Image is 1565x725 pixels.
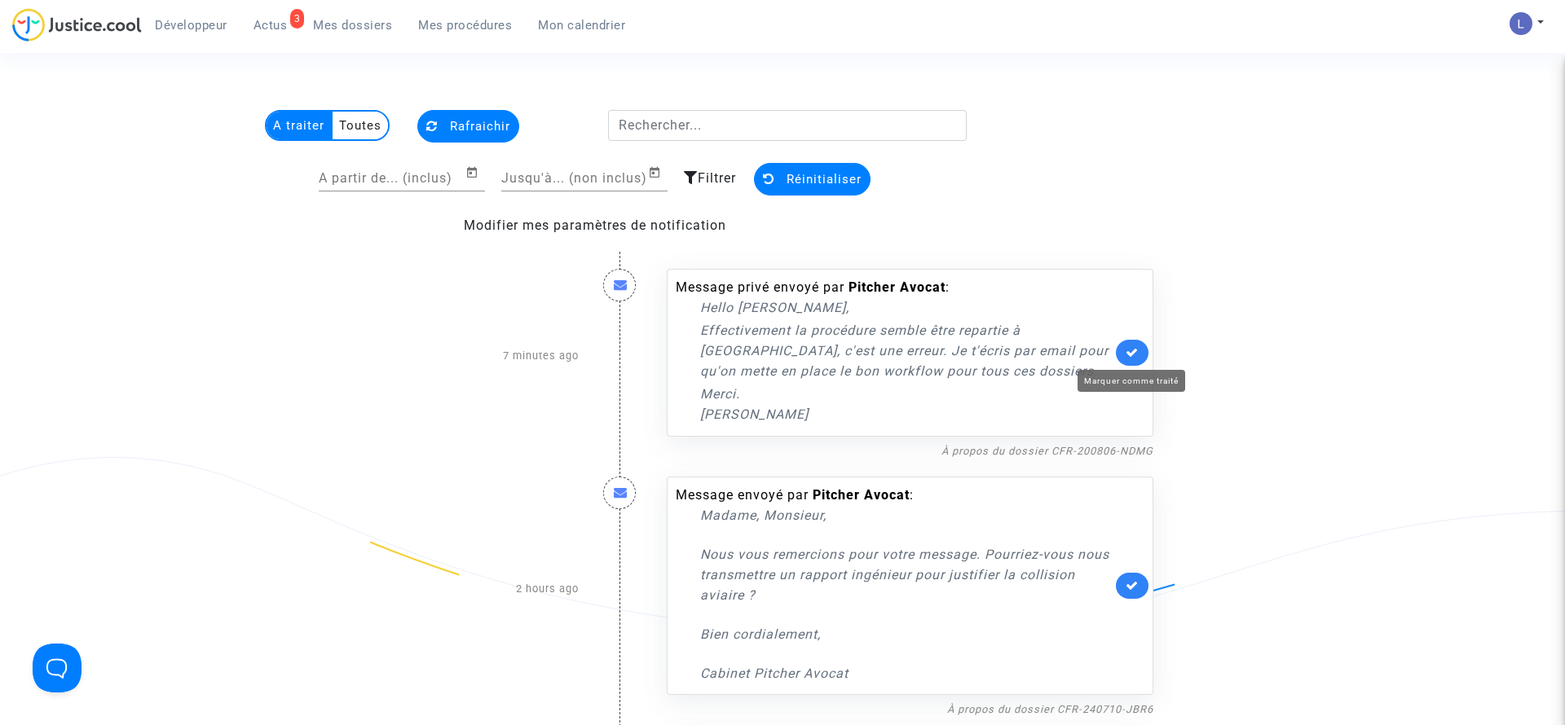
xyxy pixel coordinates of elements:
[33,644,82,692] iframe: Help Scout Beacon - Open
[700,624,1112,644] p: Bien cordialement,
[405,13,525,37] a: Mes procédures
[787,172,862,187] span: Réinitialiser
[813,487,910,503] b: Pitcher Avocat
[450,119,510,134] span: Rafraichir
[290,9,305,29] div: 3
[418,18,512,33] span: Mes procédures
[947,703,1153,715] a: À propos du dossier CFR-240710-JBR6
[333,112,388,139] multi-toggle-item: Toutes
[700,505,1112,525] p: Madame, Monsieur,
[676,278,1112,424] div: Message privé envoyé par :
[700,663,1112,683] p: Cabinet Pitcher Avocat
[538,18,625,33] span: Mon calendrier
[142,13,240,37] a: Développeur
[700,297,1112,318] p: Hello [PERSON_NAME],
[300,13,405,37] a: Mes dossiers
[464,217,726,233] a: Modifier mes paramètres de notification
[465,163,485,182] button: Open calendar
[849,279,946,295] b: Pitcher Avocat
[399,460,591,719] div: 2 hours ago
[648,163,668,182] button: Open calendar
[253,18,288,33] span: Actus
[941,445,1153,457] a: À propos du dossier CFR-200806-NDMG
[12,8,142,42] img: jc-logo.svg
[698,170,736,186] span: Filtrer
[1510,12,1532,35] img: AATXAJzI13CaqkJmx-MOQUbNyDE09GJ9dorwRvFSQZdH=s96-c
[676,486,1112,684] div: Message envoyé par :
[313,18,392,33] span: Mes dossiers
[240,13,301,37] a: 3Actus
[399,253,591,460] div: 7 minutes ago
[700,544,1112,605] p: Nous vous remercions pour votre message. Pourriez-vous nous transmettre un rapport ingénieur pour...
[267,112,333,139] multi-toggle-item: A traiter
[700,384,1112,424] p: Merci. [PERSON_NAME]
[608,110,968,141] input: Rechercher...
[700,320,1112,381] p: Effectivement la procédure semble être repartie à [GEOGRAPHIC_DATA], c'est une erreur. Je t'écris...
[754,163,871,196] button: Réinitialiser
[155,18,227,33] span: Développeur
[525,13,638,37] a: Mon calendrier
[417,110,519,143] button: Rafraichir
